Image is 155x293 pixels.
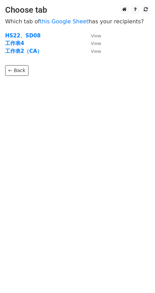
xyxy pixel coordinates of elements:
a: View [84,40,101,46]
small: View [91,33,101,38]
small: View [91,41,101,46]
a: View [84,33,101,39]
a: this Google Sheet [40,18,88,25]
a: HS22、SD08 [5,33,40,39]
p: Which tab of has your recipients? [5,18,150,25]
a: 工作表2（CA） [5,48,42,54]
a: View [84,48,101,54]
small: View [91,49,101,54]
a: ← Back [5,65,28,76]
h3: Choose tab [5,5,150,15]
a: 工作表4 [5,40,24,46]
